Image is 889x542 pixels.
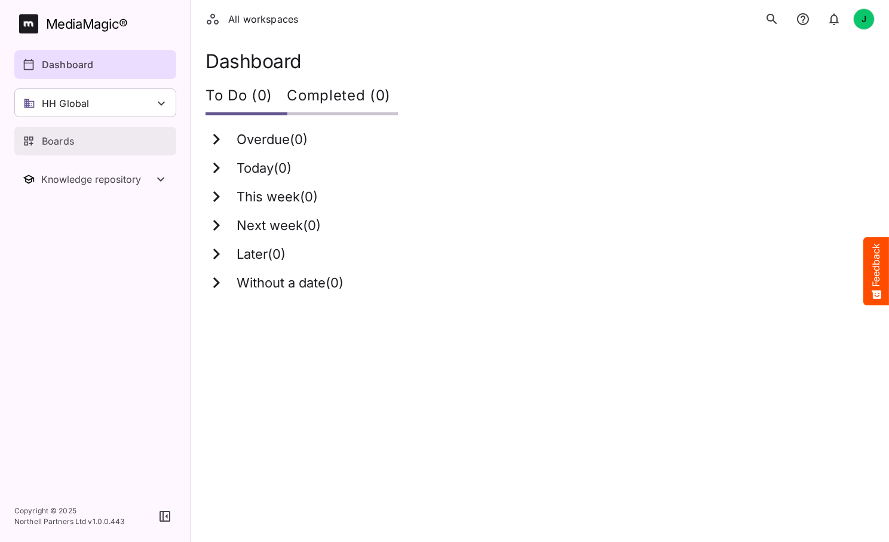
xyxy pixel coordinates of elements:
button: Feedback [863,237,889,305]
h3: Later ( 0 ) [237,247,286,262]
p: Boards [42,134,74,148]
h3: Overdue ( 0 ) [237,132,308,148]
div: J [853,8,875,30]
button: search [760,7,784,31]
button: notifications [822,7,846,31]
button: Toggle Knowledge repository [14,165,176,194]
div: Knowledge repository [41,173,154,185]
a: MediaMagic® [19,14,176,33]
div: Completed (0) [287,79,398,115]
p: HH Global [42,96,89,111]
button: notifications [791,7,815,31]
nav: Knowledge repository [14,165,176,194]
h3: This week ( 0 ) [237,189,318,205]
p: Copyright © 2025 [14,506,125,516]
h3: Today ( 0 ) [237,161,292,176]
div: MediaMagic ® [46,14,128,34]
div: To Do (0) [206,79,287,115]
a: Dashboard [14,50,176,79]
p: Northell Partners Ltd v 1.0.0.443 [14,516,125,527]
h3: Without a date ( 0 ) [237,275,344,291]
h1: Dashboard [206,50,875,72]
h3: Next week ( 0 ) [237,218,321,234]
p: Dashboard [42,57,93,72]
a: Boards [14,127,176,155]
